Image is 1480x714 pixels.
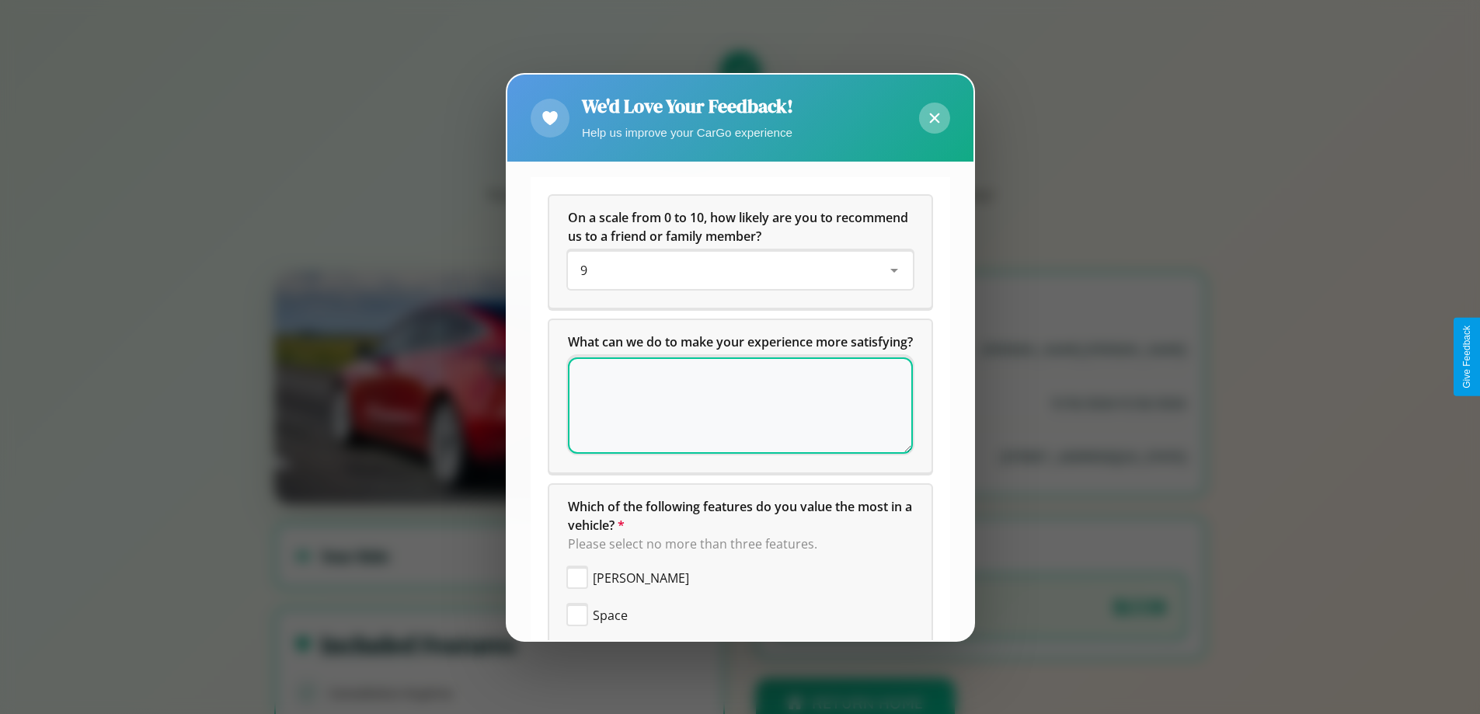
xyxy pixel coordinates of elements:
h5: On a scale from 0 to 10, how likely are you to recommend us to a friend or family member? [568,208,913,246]
span: 9 [580,262,587,279]
p: Help us improve your CarGo experience [582,122,793,143]
h2: We'd Love Your Feedback! [582,93,793,119]
span: Space [593,606,628,625]
div: On a scale from 0 to 10, how likely are you to recommend us to a friend or family member? [568,252,913,289]
div: Give Feedback [1461,326,1472,388]
span: [PERSON_NAME] [593,569,689,587]
span: Which of the following features do you value the most in a vehicle? [568,498,915,534]
span: What can we do to make your experience more satisfying? [568,333,913,350]
span: On a scale from 0 to 10, how likely are you to recommend us to a friend or family member? [568,209,911,245]
div: On a scale from 0 to 10, how likely are you to recommend us to a friend or family member? [549,196,932,308]
span: Please select no more than three features. [568,535,817,552]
